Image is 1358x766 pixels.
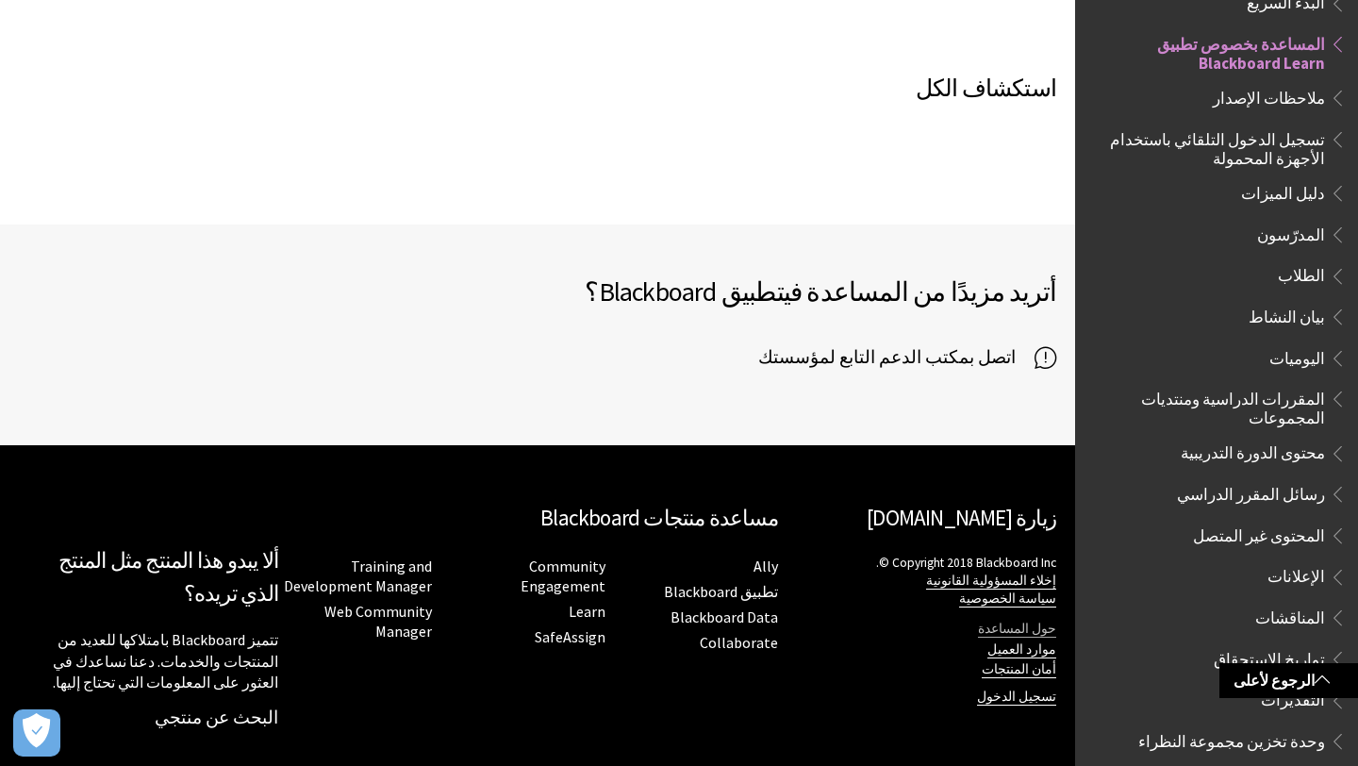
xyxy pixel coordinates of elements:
a: تطبيق Blackboard [664,582,778,602]
span: بيان النشاط [1249,301,1325,326]
h2: ألا يبدو هذا المنتج مثل المنتج الذي تريده؟ [19,544,278,610]
span: وحدة تخزين مجموعة النظراء [1138,725,1325,751]
span: اتصل بمكتب الدعم التابع لمؤسستك [758,343,1035,372]
span: الإعلانات [1267,561,1325,587]
a: Collaborate [700,633,778,653]
p: ‎© Copyright 2018 Blackboard Inc. [797,554,1056,608]
h2: أتريد مزيدًا من المساعدة في ؟ [538,272,1056,311]
span: دليل الميزات [1241,177,1325,203]
a: Blackboard Data [671,608,778,627]
a: تسجيل الدخول [977,689,1056,706]
span: تطبيق Blackboard [599,275,784,308]
a: موارد العميل [987,641,1056,658]
a: Training and Development Manager [284,557,432,596]
a: زيارة [DOMAIN_NAME] [867,504,1056,531]
a: الرجوع لأعلى [1219,663,1358,698]
a: حول المساعدة [978,621,1056,638]
span: محتوى الدورة التدريبية [1181,438,1325,463]
a: أمان المنتجات [982,661,1056,678]
span: تسجيل الدخول التلقائي باستخدام الأجهزة المحمولة [1098,124,1325,168]
span: المقررات الدراسية ومنتديات المجموعات [1098,383,1325,427]
button: Open Preferences [13,709,60,757]
a: اتصل بمكتب الدعم التابع لمؤسستك [758,343,1056,372]
p: تتميز Blackboard بامتلاكها للعديد من المنتجات والخدمات. دعنا نساعدك في العثور على المعلومات التي ... [19,629,278,692]
a: البحث عن منتجي [155,707,278,728]
a: إخلاء المسؤولية القانونية [926,573,1056,590]
span: رسائل المقرر الدراسي [1177,478,1325,504]
span: المناقشات [1255,602,1325,627]
a: Learn [569,602,605,622]
span: الطلاب [1278,260,1325,286]
span: ملاحظات الإصدار [1213,82,1325,108]
a: SafeAssign [535,627,605,647]
span: اليوميات [1269,342,1325,368]
span: تواريخ الاستحقاق [1214,643,1325,669]
a: سياسة الخصوصية [959,591,1056,608]
a: Web Community Manager [324,602,432,641]
h3: استكشاف الكل [298,71,1056,107]
span: المدرّسون [1257,219,1325,244]
span: المساعدة بخصوص تطبيق Blackboard Learn [1098,28,1325,73]
span: المحتوى غير المتصل [1193,520,1325,545]
h2: مساعدة منتجات Blackboard [278,502,778,535]
span: التقديرات [1261,685,1325,710]
a: Community Engagement [521,557,605,596]
a: Ally [754,557,778,576]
